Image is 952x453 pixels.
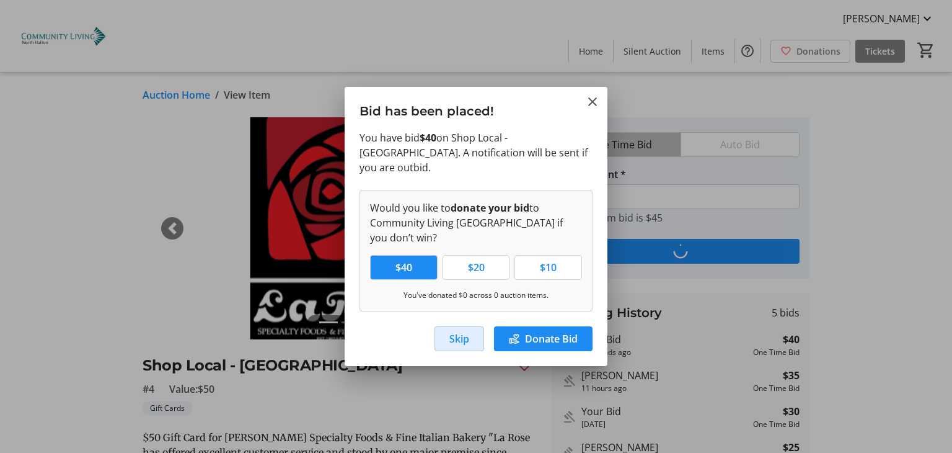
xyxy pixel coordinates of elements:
[525,331,578,346] span: Donate Bid
[345,87,607,130] h3: Bid has been placed!
[532,260,564,275] span: $10
[434,326,484,351] button: Skip
[494,326,593,351] button: Donate Bid
[451,201,529,215] strong: donate your bid
[370,290,582,301] p: You've donated $0 across 0 auction items.
[461,260,492,275] span: $20
[359,130,593,175] p: You have bid on Shop Local - [GEOGRAPHIC_DATA]. A notification will be sent if you are outbid.
[449,331,469,346] span: Skip
[585,94,600,109] button: Close
[370,200,582,245] p: Would you like to to Community Living [GEOGRAPHIC_DATA] if you don’t win?
[420,131,436,145] strong: $40
[388,260,420,275] span: $40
